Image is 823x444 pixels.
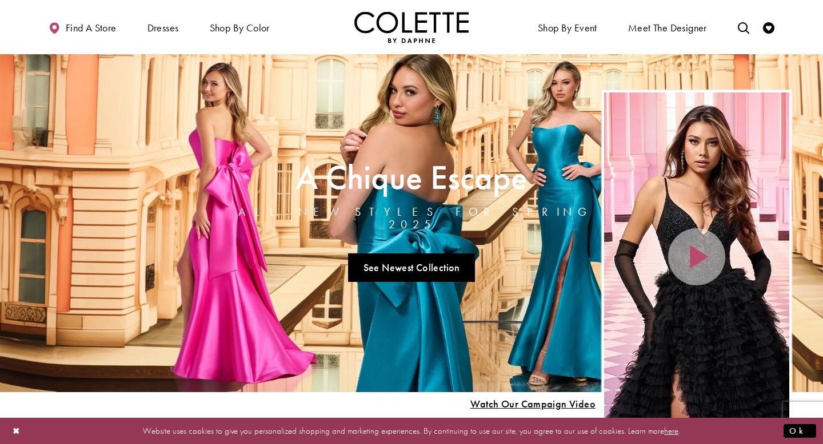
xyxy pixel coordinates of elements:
ul: Slider Links [221,249,602,286]
button: Close Dialog [7,421,26,441]
span: Find a store [66,22,117,34]
a: Toggle search [735,11,752,43]
a: Find a store [46,11,119,43]
span: Meet the designer [628,22,707,34]
p: Website uses cookies to give you personalized shopping and marketing experiences. By continuing t... [82,423,741,438]
span: Shop by color [207,11,273,43]
span: Shop By Event [535,11,600,43]
a: Check Wishlist [760,11,777,43]
span: Dresses [145,11,182,43]
span: Dresses [147,22,179,34]
a: See Newest Collection A Chique Escape All New Styles For Spring 2025 [348,253,475,282]
span: Shop By Event [538,22,597,34]
span: Play Slide #15 Video [470,398,596,410]
a: Visit Home Page [354,11,469,43]
button: Submit Dialog [784,423,816,438]
img: Colette by Daphne [354,11,469,43]
a: here [664,425,678,436]
a: Meet the designer [625,11,710,43]
span: Shop by color [210,22,270,34]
